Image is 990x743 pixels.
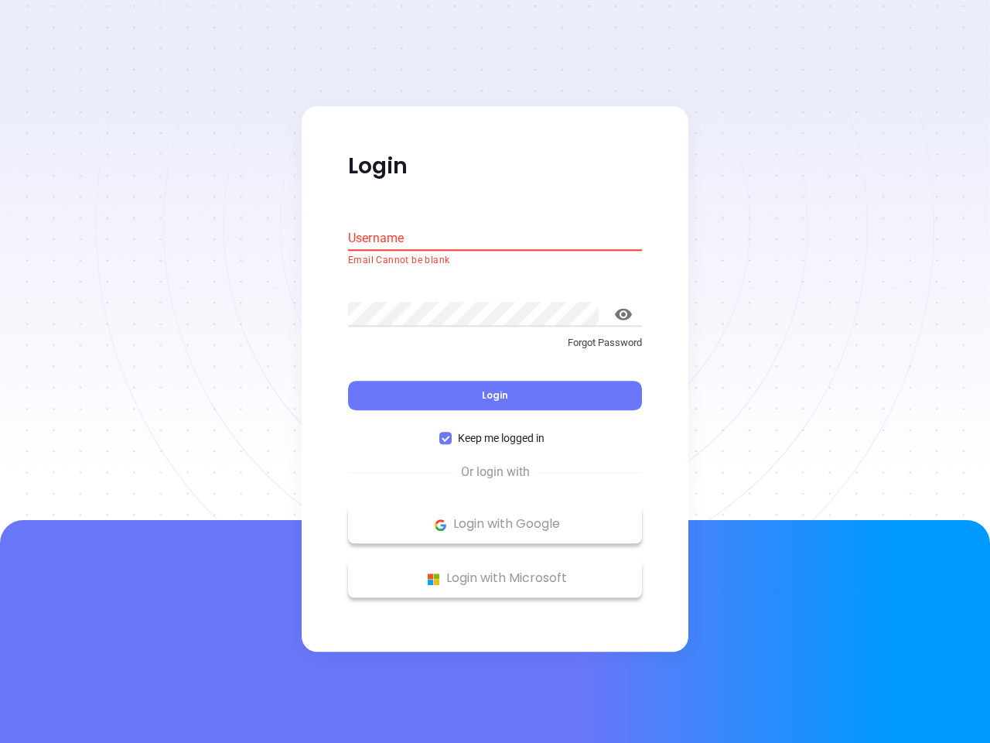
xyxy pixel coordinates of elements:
img: Microsoft Logo [424,570,443,589]
button: Microsoft Logo Login with Microsoft [348,560,642,598]
p: Forgot Password [348,335,642,351]
p: Login with Microsoft [356,567,634,591]
p: Login with Google [356,513,634,536]
span: Or login with [453,464,538,482]
button: Google Logo Login with Google [348,505,642,544]
button: Login [348,382,642,411]
span: Login [482,389,508,402]
p: Login [348,152,642,180]
p: Email Cannot be blank [348,253,642,269]
span: Keep me logged in [452,430,551,447]
img: Google Logo [431,515,450,535]
button: toggle password visibility [605,296,642,333]
a: Forgot Password [348,335,642,363]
